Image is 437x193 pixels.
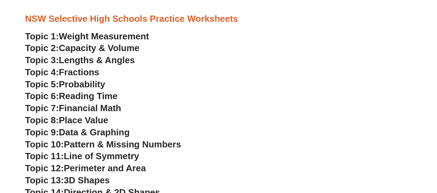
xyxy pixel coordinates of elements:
a: Topic 1:Weight Measurement [25,31,149,41]
h3: NSW Selective High Schools Practice Worksheets [25,13,412,25]
span: Topic 7: [25,103,59,113]
span: Fractions [59,67,99,77]
a: Topic 3:Lengths & Angles [25,55,135,65]
a: Topic 2:Capacity & Volume [25,43,140,53]
a: Topic 11:Line of Symmetry [25,151,139,161]
span: 3D Shapes [64,175,110,185]
a: Topic 13:3D Shapes [25,175,110,185]
span: Topic 8: [25,115,59,125]
iframe: Chat Widget [322,115,437,193]
span: Topic 3: [25,55,59,65]
span: Topic 2: [25,43,59,53]
span: Reading Time [59,91,117,101]
span: Data & Graphing [59,127,130,137]
span: Weight Measurement [59,31,149,41]
span: Lengths & Angles [59,55,135,65]
span: Financial Math [59,103,121,113]
a: Topic 8:Place Value [25,115,108,125]
span: Topic 11: [25,151,64,161]
span: Topic 12: [25,163,64,173]
span: Perimeter and Area [64,163,146,173]
span: Probability [59,79,105,89]
a: Topic 9:Data & Graphing [25,127,130,137]
span: Place Value [59,115,108,125]
span: Topic 13: [25,175,64,185]
span: Topic 4: [25,67,59,77]
a: Topic 4:Fractions [25,67,99,77]
a: Topic 10:Pattern & Missing Numbers [25,139,181,149]
span: Topic 10: [25,139,64,149]
span: Topic 6: [25,91,59,101]
a: Topic 5:Probability [25,79,105,89]
a: Topic 12:Perimeter and Area [25,163,146,173]
div: 聊天小工具 [322,115,437,193]
span: Topic 1: [25,31,59,41]
span: Pattern & Missing Numbers [64,139,181,149]
span: Capacity & Volume [59,43,139,53]
a: Topic 6:Reading Time [25,91,118,101]
span: Line of Symmetry [64,151,139,161]
span: Topic 5: [25,79,59,89]
span: Topic 9: [25,127,59,137]
a: Topic 7:Financial Math [25,103,121,113]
